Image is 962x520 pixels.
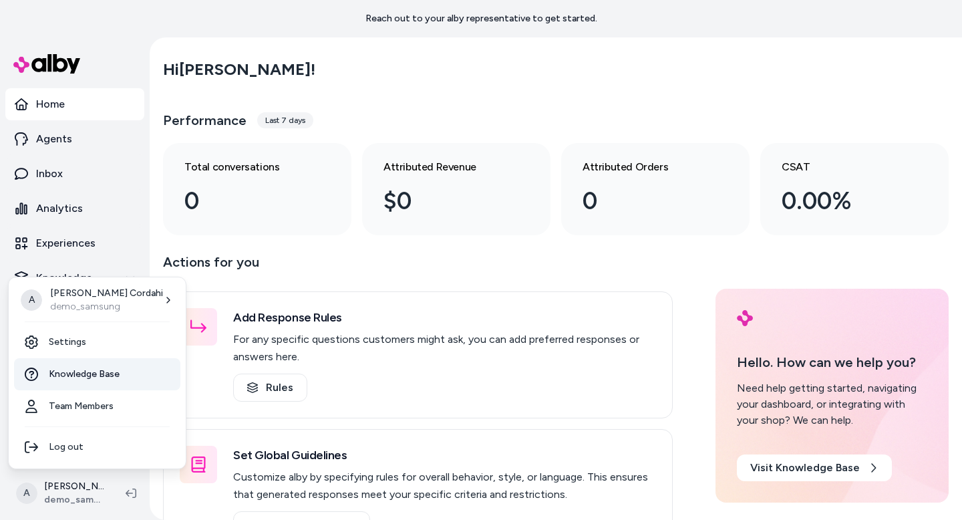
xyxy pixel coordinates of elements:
[14,431,180,463] div: Log out
[50,287,163,300] p: [PERSON_NAME] Cordahi
[14,390,180,422] a: Team Members
[49,368,120,381] span: Knowledge Base
[14,326,180,358] a: Settings
[50,300,163,313] p: demo_samsung
[21,289,42,311] span: A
